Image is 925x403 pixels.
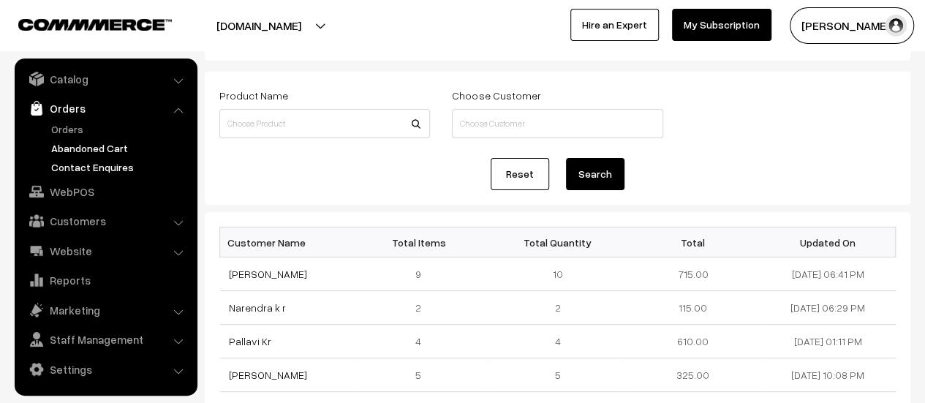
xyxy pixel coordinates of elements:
[625,227,760,257] th: Total
[672,9,771,41] a: My Subscription
[18,297,192,323] a: Marketing
[229,268,307,280] a: [PERSON_NAME]
[760,358,896,392] td: [DATE] 10:08 PM
[229,369,307,381] a: [PERSON_NAME]
[18,95,192,121] a: Orders
[452,88,540,103] label: Choose Customer
[219,109,430,138] input: Choose Product
[625,325,760,358] td: 610.00
[490,325,625,358] td: 4
[18,15,146,32] a: COMMMERCE
[18,66,192,92] a: Catalog
[625,257,760,291] td: 715.00
[48,121,192,137] a: Orders
[48,140,192,156] a: Abandoned Cart
[490,358,625,392] td: 5
[355,227,490,257] th: Total Items
[355,325,490,358] td: 4
[18,178,192,205] a: WebPOS
[355,257,490,291] td: 9
[760,227,896,257] th: Updated On
[490,227,625,257] th: Total Quantity
[570,9,659,41] a: Hire an Expert
[219,88,288,103] label: Product Name
[165,7,352,44] button: [DOMAIN_NAME]
[18,19,172,30] img: COMMMERCE
[490,291,625,325] td: 2
[355,291,490,325] td: 2
[760,257,896,291] td: [DATE] 06:41 PM
[760,325,896,358] td: [DATE] 01:11 PM
[625,358,760,392] td: 325.00
[760,291,896,325] td: [DATE] 06:29 PM
[18,326,192,353] a: Staff Management
[452,109,662,138] input: Choose Customer
[490,257,625,291] td: 10
[229,335,271,347] a: Pallavi Kr
[48,159,192,175] a: Contact Enquires
[790,7,914,44] button: [PERSON_NAME]
[355,358,490,392] td: 5
[229,301,286,314] a: Narendra k r
[220,227,355,257] th: Customer Name
[18,238,192,264] a: Website
[885,15,907,37] img: user
[491,158,549,190] a: Reset
[18,267,192,293] a: Reports
[566,158,624,190] button: Search
[18,208,192,234] a: Customers
[18,356,192,383] a: Settings
[625,291,760,325] td: 115.00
